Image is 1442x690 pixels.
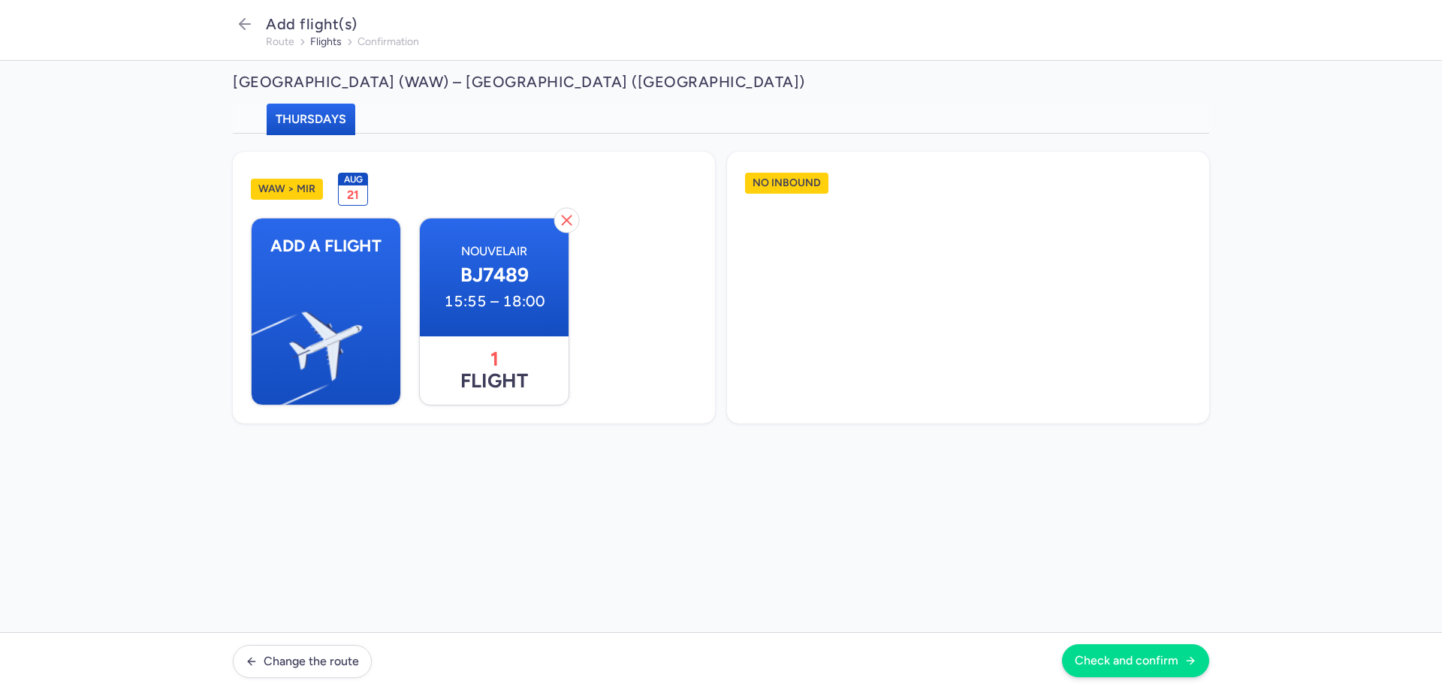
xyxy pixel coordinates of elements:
[1075,654,1178,667] span: Check and confirm
[347,188,359,202] span: 21
[233,61,1209,104] h2: [GEOGRAPHIC_DATA] (WAW) – [GEOGRAPHIC_DATA] ([GEOGRAPHIC_DATA])
[1062,644,1209,677] button: Check and confirm
[251,218,401,405] button: Add a flightPlane Illustration
[266,15,357,33] span: Add flight(s)
[432,264,557,287] span: BJ7489
[419,218,569,405] button: NouvelairBJ748915:55 – 18:001flight
[125,223,379,456] img: Plane Illustration
[745,173,828,194] h1: No inbound
[251,179,323,200] h1: WAW > MIR
[357,36,419,48] button: confirmation
[276,112,346,126] span: Thursdays
[432,293,557,310] time: 15:55 – 18:00
[266,36,294,48] button: route
[420,336,569,405] span: flight
[233,645,372,678] button: Change the route
[344,174,363,185] span: Aug
[310,36,342,48] button: flights
[252,218,400,273] span: Add a flight
[432,244,557,258] span: Nouvelair
[490,348,499,371] span: 1
[264,655,359,668] span: Change the route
